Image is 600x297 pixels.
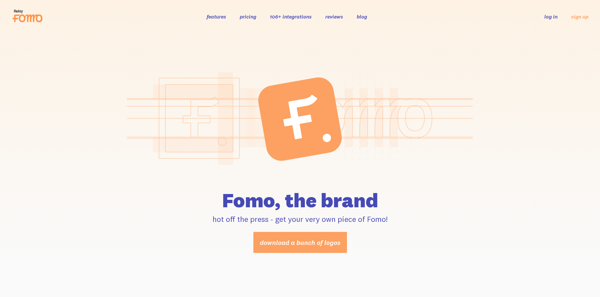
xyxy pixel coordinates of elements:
[253,232,347,253] a: download a bunch of logos
[544,13,558,20] a: log in
[119,190,481,210] h1: Fomo, the brand
[270,13,312,20] a: 106+ integrations
[571,13,588,20] a: sign up
[207,13,226,20] a: features
[325,13,343,20] a: reviews
[240,13,256,20] a: pricing
[119,214,481,224] p: hot off the press - get your very own piece of Fomo!
[357,13,367,20] a: blog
